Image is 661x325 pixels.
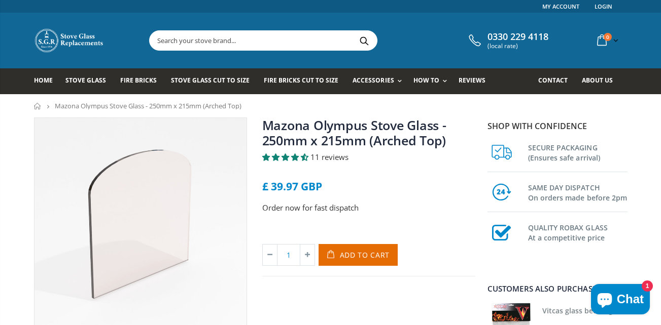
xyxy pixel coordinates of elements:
a: Fire Bricks [120,68,164,94]
span: Fire Bricks Cut To Size [264,76,338,85]
span: Reviews [459,76,485,85]
span: How To [413,76,439,85]
span: Stove Glass Cut To Size [171,76,250,85]
h3: SAME DAY DISPATCH On orders made before 2pm [528,181,628,203]
span: 11 reviews [310,152,349,162]
button: Search [353,31,376,50]
span: Contact [538,76,568,85]
span: Accessories [353,76,394,85]
inbox-online-store-chat: Shopify online store chat [588,284,653,317]
span: Stove Glass [65,76,106,85]
a: Fire Bricks Cut To Size [264,68,346,94]
a: Reviews [459,68,493,94]
a: Home [34,68,60,94]
a: About us [582,68,620,94]
a: Contact [538,68,575,94]
span: Mazona Olympus Stove Glass - 250mm x 215mm (Arched Top) [55,101,241,110]
span: (local rate) [488,43,548,50]
a: Home [34,103,42,109]
button: Add to Cart [319,244,398,266]
a: 0 [593,30,620,50]
div: Customers also purchased... [488,285,628,293]
h3: QUALITY ROBAX GLASS At a competitive price [528,221,628,243]
span: Fire Bricks [120,76,157,85]
input: Search your stove brand... [150,31,491,50]
span: 0 [604,33,612,41]
a: Stove Glass [65,68,114,94]
span: Add to Cart [340,250,390,260]
span: About us [582,76,613,85]
span: 4.64 stars [262,152,310,162]
span: Home [34,76,53,85]
p: Shop with confidence [488,120,628,132]
span: 0330 229 4118 [488,31,548,43]
span: £ 39.97 GBP [262,179,322,193]
a: Mazona Olympus Stove Glass - 250mm x 215mm (Arched Top) [262,116,446,149]
h3: SECURE PACKAGING (Ensures safe arrival) [528,141,628,163]
a: Accessories [353,68,406,94]
a: Stove Glass Cut To Size [171,68,257,94]
a: How To [413,68,452,94]
p: Order now for fast dispatch [262,202,475,214]
img: Stove Glass Replacement [34,28,105,53]
a: 0330 229 4118 (local rate) [466,31,548,50]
